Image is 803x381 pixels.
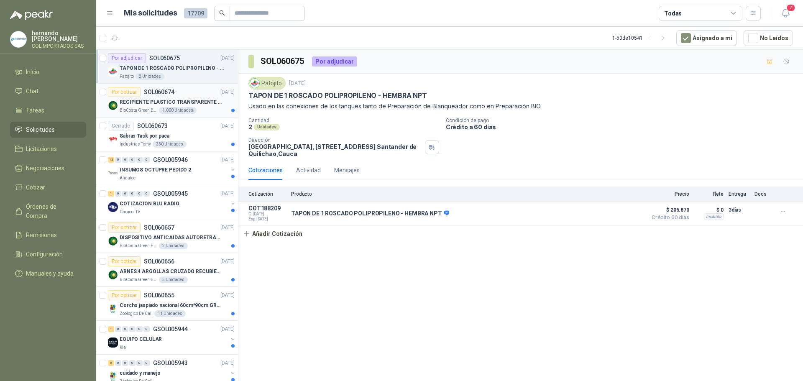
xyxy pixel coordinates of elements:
[159,243,188,249] div: 2 Unidades
[220,122,235,130] p: [DATE]
[250,79,259,88] img: Company Logo
[334,166,360,175] div: Mensajes
[154,310,186,317] div: 11 Unidades
[108,134,118,144] img: Company Logo
[96,219,238,253] a: Por cotizarSOL060657[DATE] Company LogoDISPOSITIVO ANTICAIDAS AUTORETRACTILBioCosta Green Energy ...
[115,360,121,366] div: 0
[647,191,689,197] p: Precio
[120,310,153,317] p: Zoologico De Cali
[115,326,121,332] div: 0
[108,157,114,163] div: 13
[10,199,86,224] a: Órdenes de Compra
[32,43,86,49] p: COLIMPORTADOS SAS
[108,256,141,266] div: Por cotizar
[96,84,238,118] a: Por cotizarSOL060674[DATE] Company LogoRECIPIENTE PLASTICO TRANSPARENTE 500 MLBioCosta Green Ener...
[96,253,238,287] a: Por cotizarSOL060656[DATE] Company LogoARNES 4 ARGOLLAS CRUZADO RECUBIERTO PVCBioCosta Green Ener...
[120,73,134,80] p: Patojito
[122,360,128,366] div: 0
[647,215,689,220] span: Crédito 60 días
[108,324,236,351] a: 1 0 0 0 0 0 GSOL005944[DATE] Company LogoEQUIPO CELULARKia
[108,360,114,366] div: 2
[291,210,449,217] p: TAPON DE 1 ROSCADO POLIPROPILENO - HEMBRA NPT
[108,236,118,246] img: Company Logo
[143,191,150,197] div: 0
[312,56,357,66] div: Por adjudicar
[108,53,146,63] div: Por adjudicar
[159,276,188,283] div: 5 Unidades
[159,107,197,114] div: 1.000 Unidades
[296,166,321,175] div: Actividad
[238,225,307,242] button: Añadir Cotización
[248,143,422,157] p: [GEOGRAPHIC_DATA], [STREET_ADDRESS] Santander de Quilichao , Cauca
[220,325,235,333] p: [DATE]
[144,258,174,264] p: SOL060656
[220,359,235,367] p: [DATE]
[26,250,63,259] span: Configuración
[108,202,118,212] img: Company Logo
[129,191,136,197] div: 0
[120,166,191,174] p: INSUMOS OCTUPRE PEDIDO 2
[144,225,174,230] p: SOL060657
[10,31,26,47] img: Company Logo
[153,326,188,332] p: GSOL005944
[694,191,724,197] p: Flete
[120,344,126,351] p: Kia
[96,287,238,321] a: Por cotizarSOL060655[DATE] Company LogoCorcho jaspiado nacional 60cm*90cm GROSOR 8MMZoologico De ...
[143,157,150,163] div: 0
[108,87,141,97] div: Por cotizar
[120,302,224,309] p: Corcho jaspiado nacional 60cm*90cm GROSOR 8MM
[647,205,689,215] span: $ 205.870
[129,360,136,366] div: 0
[729,191,749,197] p: Entrega
[153,157,188,163] p: GSOL005946
[10,122,86,138] a: Solicitudes
[120,234,224,242] p: DISPOSITIVO ANTICAIDAS AUTORETRACTIL
[694,205,724,215] p: $ 0
[220,88,235,96] p: [DATE]
[136,360,143,366] div: 0
[10,141,86,157] a: Licitaciones
[10,83,86,99] a: Chat
[143,360,150,366] div: 0
[136,73,164,80] div: 2 Unidades
[248,102,793,111] p: Usado en las conexiones de los tanques tanto de Preparación de Blanqueador como en Preparación BIO.
[137,123,168,129] p: SOL060673
[108,338,118,348] img: Company Logo
[108,222,141,233] div: Por cotizar
[136,157,143,163] div: 0
[676,30,737,46] button: Asignado a mi
[26,106,44,115] span: Tareas
[248,77,286,89] div: Patojito
[26,125,55,134] span: Solicitudes
[220,292,235,299] p: [DATE]
[108,100,118,110] img: Company Logo
[778,6,793,21] button: 2
[219,10,225,16] span: search
[149,55,180,61] p: SOL060675
[153,360,188,366] p: GSOL005943
[248,212,286,217] span: C: [DATE]
[220,190,235,198] p: [DATE]
[144,292,174,298] p: SOL060655
[108,304,118,314] img: Company Logo
[120,335,162,343] p: EQUIPO CELULAR
[144,89,174,95] p: SOL060674
[26,87,38,96] span: Chat
[120,98,224,106] p: RECIPIENTE PLASTICO TRANSPARENTE 500 ML
[136,326,143,332] div: 0
[10,102,86,118] a: Tareas
[289,79,306,87] p: [DATE]
[220,156,235,164] p: [DATE]
[786,4,795,12] span: 2
[220,224,235,232] p: [DATE]
[129,157,136,163] div: 0
[248,166,283,175] div: Cotizaciones
[446,123,800,130] p: Crédito a 60 días
[754,191,771,197] p: Docs
[261,55,305,68] h3: SOL060675
[10,10,53,20] img: Logo peakr
[248,191,286,197] p: Cotización
[729,205,749,215] p: 3 días
[122,326,128,332] div: 0
[26,67,39,77] span: Inicio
